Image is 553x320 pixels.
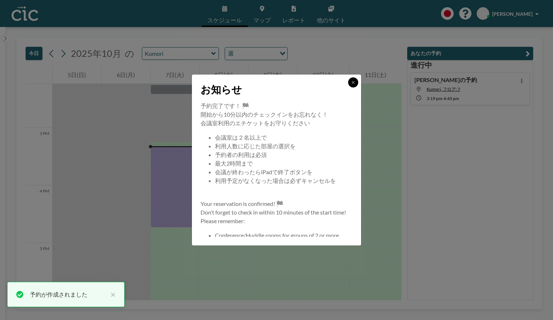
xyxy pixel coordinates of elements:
span: Please remember: [201,217,245,224]
span: 予約完了です！ 🏁 [201,102,249,109]
div: 予約が作成されました [30,290,107,299]
button: close [107,290,116,299]
span: 開始から10分以内のチェックインをお忘れなく！ [201,111,328,118]
span: 利用予定がなくなった場合は必ずキャンセルを [215,177,336,184]
span: Don’t forget to check in within 10 minutes of the start time! [201,209,346,216]
span: 会議室利用のエチケットをお守りください [201,120,310,126]
span: 会議室は２名以上で [215,134,267,141]
span: 予約者の利用は必須 [215,151,267,158]
span: 会議が終わったらiPadで終了ボタンを [215,168,313,175]
span: Conference/Huddle rooms for groups of 2 or more [215,232,339,239]
span: 利用人数に応じた部屋の選択を [215,143,296,149]
span: Your reservation is confirmed! 🏁 [201,200,283,207]
span: お知らせ [201,83,242,96]
span: 最大2時間まで [215,160,253,167]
